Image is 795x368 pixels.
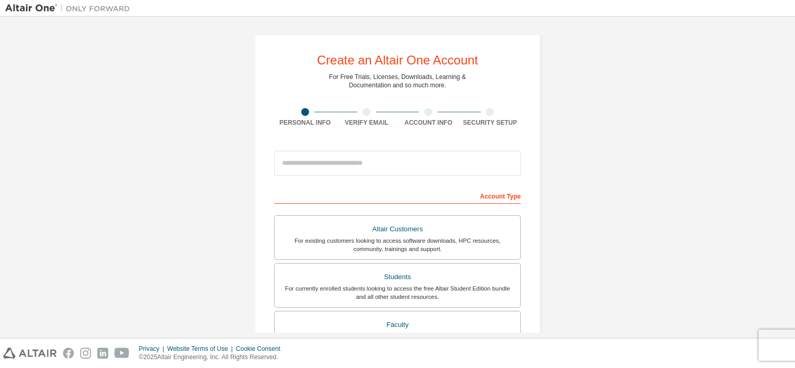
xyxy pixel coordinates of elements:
div: Security Setup [459,119,521,127]
img: altair_logo.svg [3,348,57,359]
div: For currently enrolled students looking to access the free Altair Student Edition bundle and all ... [281,284,514,301]
img: instagram.svg [80,348,91,359]
div: For faculty & administrators of academic institutions administering students and accessing softwa... [281,332,514,348]
div: Verify Email [336,119,398,127]
div: Altair Customers [281,222,514,236]
div: Students [281,270,514,284]
div: Account Info [397,119,459,127]
img: facebook.svg [63,348,74,359]
div: Privacy [139,345,167,353]
div: Cookie Consent [236,345,286,353]
div: Personal Info [274,119,336,127]
img: Altair One [5,3,135,14]
div: For Free Trials, Licenses, Downloads, Learning & Documentation and so much more. [329,73,466,89]
div: Faculty [281,318,514,332]
div: Website Terms of Use [167,345,236,353]
p: © 2025 Altair Engineering, Inc. All Rights Reserved. [139,353,287,362]
img: youtube.svg [114,348,130,359]
div: For existing customers looking to access software downloads, HPC resources, community, trainings ... [281,236,514,253]
img: linkedin.svg [97,348,108,359]
div: Account Type [274,187,521,204]
div: Create an Altair One Account [317,54,478,67]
